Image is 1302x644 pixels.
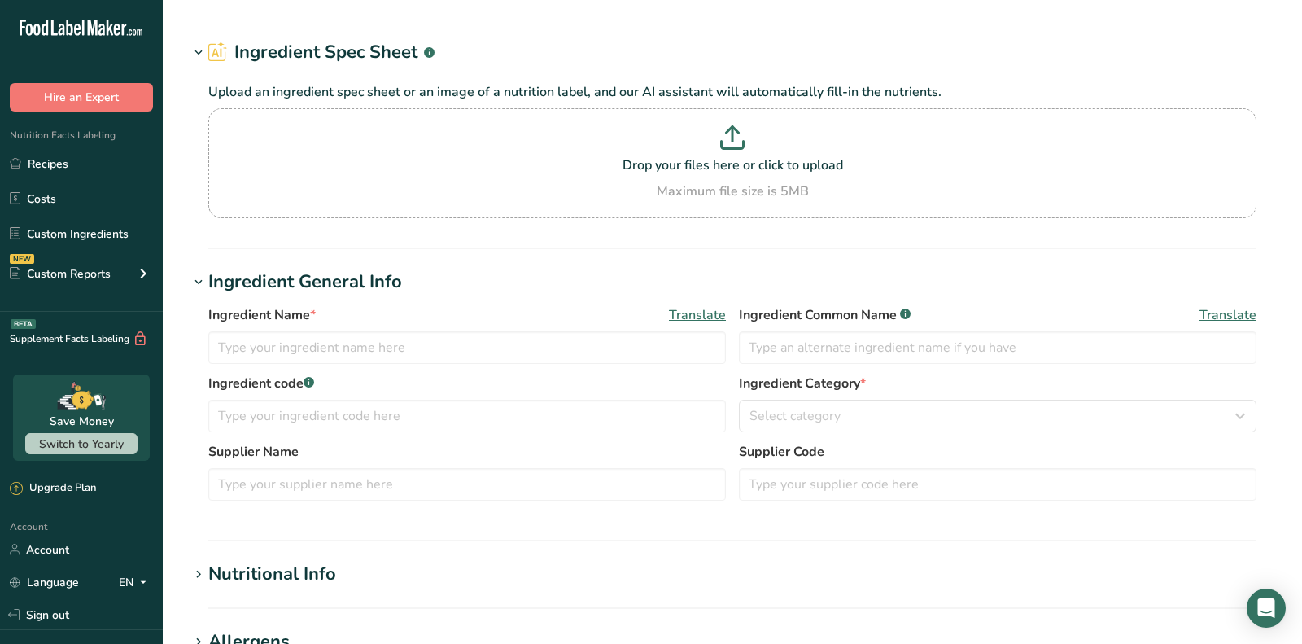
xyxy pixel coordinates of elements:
label: Supplier Code [739,442,1256,462]
div: Custom Reports [10,265,111,283]
a: Language [10,568,79,597]
input: Type your supplier code here [739,468,1256,501]
span: Ingredient Common Name [739,305,911,325]
label: Ingredient Category [739,374,1256,393]
input: Type your ingredient name here [208,331,726,364]
input: Type an alternate ingredient name if you have [739,331,1256,364]
span: Select category [749,406,841,426]
p: Drop your files here or click to upload [212,156,1252,175]
label: Supplier Name [208,442,726,462]
div: Upgrade Plan [10,480,96,497]
div: NEW [10,254,34,264]
div: Maximum file size is 5MB [212,182,1252,201]
input: Type your ingredient code here [208,400,726,432]
button: Select category [739,400,1256,432]
div: Nutritional Info [208,561,336,588]
div: Save Money [50,413,114,430]
button: Hire an Expert [10,83,153,112]
div: BETA [11,319,36,329]
p: Upload an ingredient spec sheet or an image of a nutrition label, and our AI assistant will autom... [208,82,1256,102]
div: EN [119,572,153,592]
h2: Ingredient Spec Sheet [208,39,435,66]
label: Ingredient code [208,374,726,393]
span: Switch to Yearly [39,436,124,452]
span: Ingredient Name [208,305,316,325]
button: Switch to Yearly [25,433,138,454]
span: Translate [1199,305,1256,325]
div: Open Intercom Messenger [1247,589,1286,628]
div: Ingredient General Info [208,269,402,296]
input: Type your supplier name here [208,468,726,501]
span: Translate [669,305,726,325]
